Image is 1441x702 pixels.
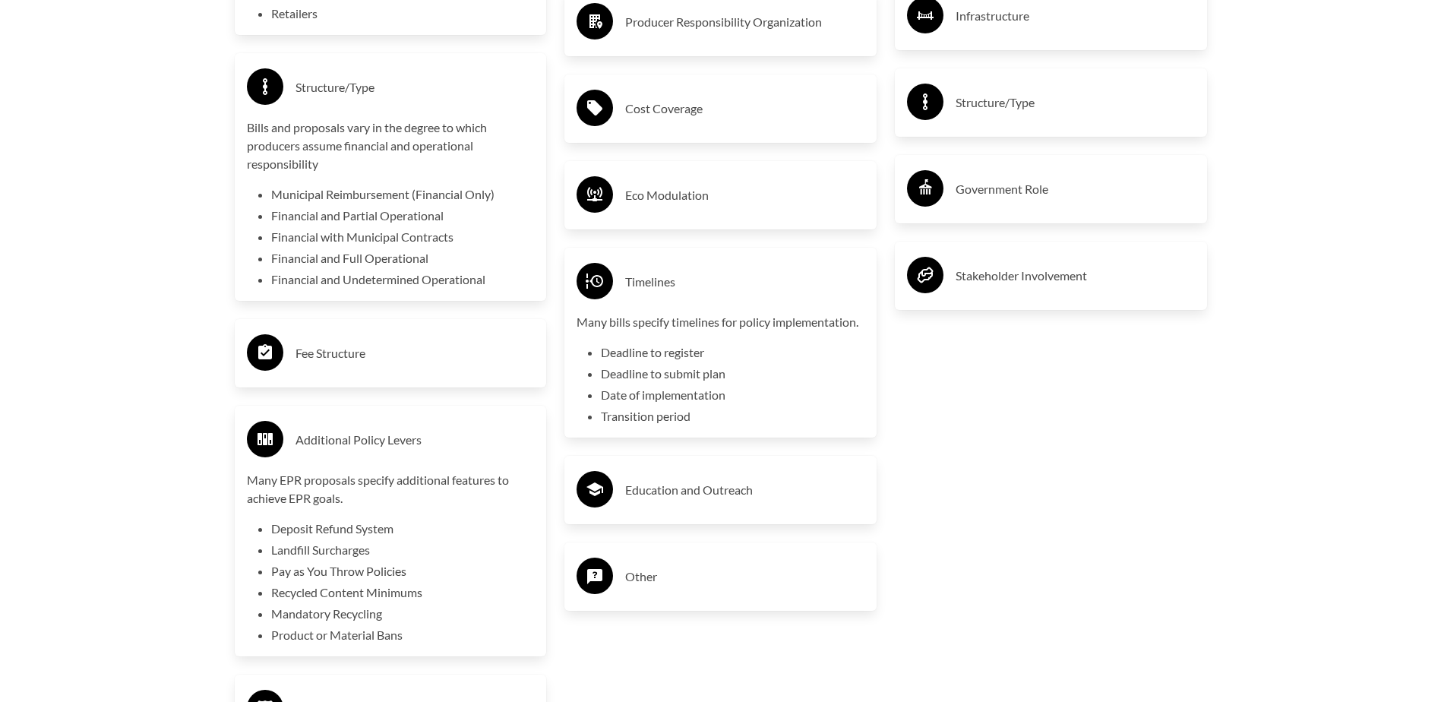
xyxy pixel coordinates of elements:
li: Deadline to submit plan [601,365,864,383]
li: Deadline to register [601,343,864,362]
h3: Government Role [956,177,1195,201]
h3: Timelines [625,270,864,294]
h3: Producer Responsibility Organization [625,10,864,34]
h3: Cost Coverage [625,96,864,121]
h3: Other [625,564,864,589]
h3: Fee Structure [295,341,535,365]
li: Deposit Refund System [271,520,535,538]
li: Financial with Municipal Contracts [271,228,535,246]
li: Landfill Surcharges [271,541,535,559]
h3: Structure/Type [956,90,1195,115]
li: Financial and Undetermined Operational [271,270,535,289]
h3: Eco Modulation [625,183,864,207]
li: Financial and Full Operational [271,249,535,267]
li: Transition period [601,407,864,425]
li: Mandatory Recycling [271,605,535,623]
h3: Infrastructure [956,4,1195,28]
p: Many EPR proposals specify additional features to achieve EPR goals. [247,471,535,508]
li: Pay as You Throw Policies [271,562,535,580]
h3: Structure/Type [295,75,535,100]
li: Product or Material Bans [271,626,535,644]
h3: Stakeholder Involvement [956,264,1195,288]
h3: Education and Outreach [625,478,864,502]
li: Municipal Reimbursement (Financial Only) [271,185,535,204]
li: Retailers [271,5,535,23]
li: Recycled Content Minimums [271,583,535,602]
p: Many bills specify timelines for policy implementation. [577,313,864,331]
p: Bills and proposals vary in the degree to which producers assume financial and operational respon... [247,119,535,173]
li: Date of implementation [601,386,864,404]
h3: Additional Policy Levers [295,428,535,452]
li: Financial and Partial Operational [271,207,535,225]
